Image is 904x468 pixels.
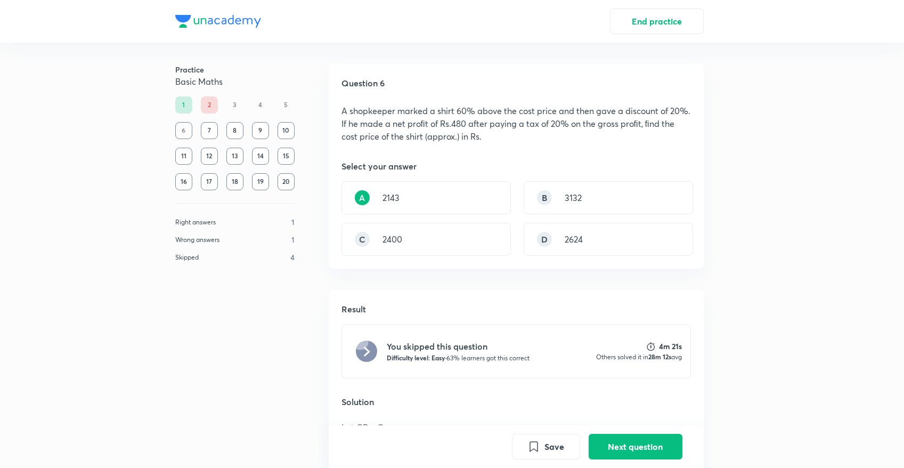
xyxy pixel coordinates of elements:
[175,15,261,28] img: Company Logo
[596,352,682,362] p: Others solved it in avg
[537,190,552,205] div: B
[278,148,295,165] div: 15
[175,148,192,165] div: 11
[175,235,219,245] p: Wrong answers
[175,253,199,262] p: Skipped
[387,353,530,363] p: 63% learners got this correct
[341,77,385,90] h5: Question 6
[252,122,269,139] div: 9
[175,122,192,139] div: 6
[201,148,218,165] div: 12
[175,96,192,114] div: 1
[175,217,216,227] p: Right answers
[201,173,218,190] div: 17
[512,434,580,459] button: Save
[278,122,295,139] div: 10
[351,335,382,367] img: right
[387,340,530,353] h5: You skipped this question
[201,96,218,114] div: 2
[226,173,243,190] div: 18
[252,148,269,165] div: 14
[341,303,691,316] h5: Result
[291,216,295,228] p: 1
[226,96,243,114] div: 3
[382,233,402,246] p: 2400
[341,396,691,408] h5: Solution
[341,421,691,434] p: Let CP = C
[226,148,243,165] div: 13
[341,160,417,173] h5: Select your answer
[659,341,682,351] strong: 4m 21s
[355,232,370,247] div: C
[175,173,192,190] div: 16
[565,191,582,204] p: 3132
[175,75,295,88] h5: Basic Maths
[537,232,552,247] div: D
[291,234,295,245] p: 1
[589,434,682,459] button: Next question
[252,173,269,190] div: 19
[647,342,655,351] img: stopwatch icon
[201,122,218,139] div: 7
[175,64,295,75] h6: Practice
[382,191,400,204] p: 2143
[278,173,295,190] div: 20
[226,122,243,139] div: 8
[341,104,691,143] p: A shopkeeper marked a shirt 60% above the cost price and then gave a discount of 20%. If he made ...
[355,190,370,205] div: A
[610,9,704,34] button: End practice
[278,96,295,114] div: 5
[252,96,269,114] div: 4
[565,233,583,246] p: 2624
[387,353,446,362] strong: Difficulty level: Easy ·
[648,352,671,361] strong: 28m 12s
[290,252,295,263] p: 4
